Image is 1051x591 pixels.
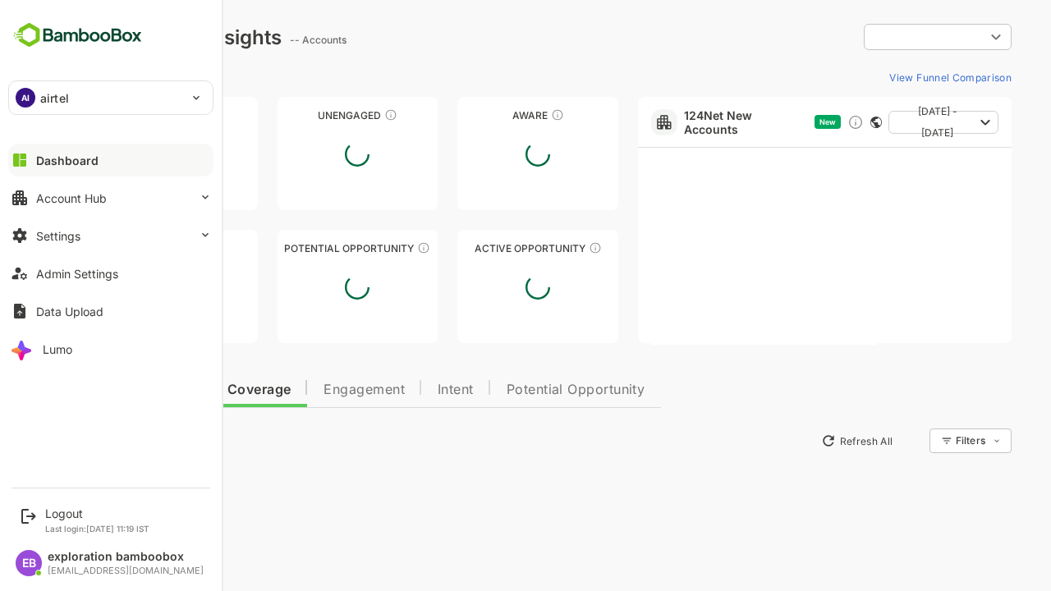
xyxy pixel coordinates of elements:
[48,550,204,564] div: exploration bamboobox
[36,153,99,167] div: Dashboard
[380,383,416,396] span: Intent
[39,25,224,49] div: Dashboard Insights
[756,428,842,454] button: Refresh All
[8,295,213,328] button: Data Upload
[360,241,373,254] div: These accounts are MQAs and can be passed on to Inside Sales
[806,22,954,52] div: ​
[531,241,544,254] div: These accounts have open opportunities which might be at any of the Sales Stages
[493,108,507,121] div: These accounts have just entered the buying cycle and need further nurturing
[39,426,159,456] button: New Insights
[8,219,213,252] button: Settings
[790,114,806,131] div: Discover new ICP-fit accounts showing engagement — via intent surges, anonymous website visits, L...
[16,88,35,108] div: AI
[825,64,954,90] button: View Funnel Comparison
[266,383,347,396] span: Engagement
[40,89,69,107] p: airtel
[449,383,588,396] span: Potential Opportunity
[831,111,941,134] button: [DATE] - [DATE]
[220,109,381,121] div: Unengaged
[36,191,107,205] div: Account Hub
[45,506,149,520] div: Logout
[43,342,72,356] div: Lumo
[813,117,824,128] div: This card does not support filter and segments
[762,117,778,126] span: New
[39,109,200,121] div: Unreached
[39,242,200,254] div: Engaged
[898,434,928,447] div: Filters
[220,242,381,254] div: Potential Opportunity
[327,108,340,121] div: These accounts have not shown enough engagement and need nurturing
[139,241,152,254] div: These accounts are warm, further nurturing would qualify them to MQAs
[400,242,561,254] div: Active Opportunity
[844,101,916,144] span: [DATE] - [DATE]
[36,229,80,243] div: Settings
[36,305,103,318] div: Data Upload
[146,108,159,121] div: These accounts have not been engaged with for a defined time period
[56,383,233,396] span: Data Quality and Coverage
[9,81,213,114] div: AIairtel
[8,20,147,51] img: BambooboxFullLogoMark.5f36c76dfaba33ec1ec1367b70bb1252.svg
[400,109,561,121] div: Aware
[48,566,204,576] div: [EMAIL_ADDRESS][DOMAIN_NAME]
[626,108,750,136] a: 124Net New Accounts
[36,267,118,281] div: Admin Settings
[232,34,294,46] ag: -- Accounts
[897,426,954,456] div: Filters
[8,181,213,214] button: Account Hub
[45,524,149,534] p: Last login: [DATE] 11:19 IST
[8,332,213,365] button: Lumo
[8,144,213,176] button: Dashboard
[8,257,213,290] button: Admin Settings
[16,550,42,576] div: EB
